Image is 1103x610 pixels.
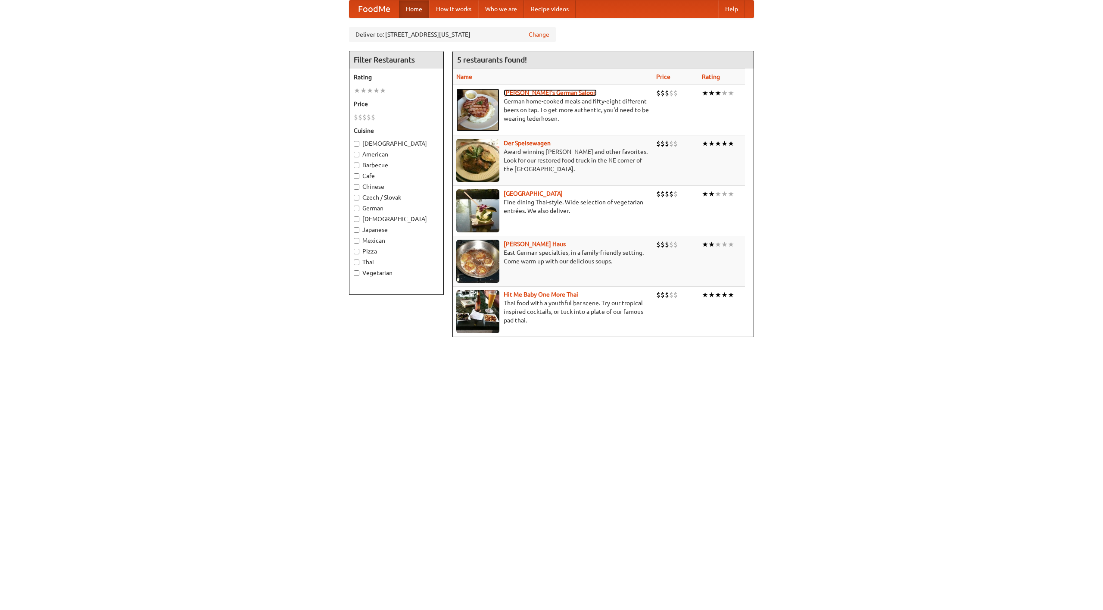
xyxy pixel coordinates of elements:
input: Cafe [354,173,359,179]
p: East German specialties, in a family-friendly setting. Come warm up with our delicious soups. [456,248,649,266]
p: Fine dining Thai-style. Wide selection of vegetarian entrées. We also deliver. [456,198,649,215]
li: ★ [721,139,728,148]
a: FoodMe [349,0,399,18]
a: How it works [429,0,478,18]
label: American [354,150,439,159]
li: ★ [715,88,721,98]
li: ★ [728,139,734,148]
li: $ [669,290,673,300]
input: Japanese [354,227,359,233]
li: $ [661,139,665,148]
li: $ [673,139,678,148]
img: speisewagen.jpg [456,139,499,182]
li: ★ [721,290,728,300]
p: Award-winning [PERSON_NAME] and other favorites. Look for our restored food truck in the NE corne... [456,147,649,173]
li: $ [354,113,358,122]
li: ★ [373,86,380,95]
li: $ [656,189,661,199]
li: ★ [360,86,367,95]
h5: Rating [354,73,439,81]
li: ★ [702,240,708,249]
li: ★ [715,240,721,249]
li: $ [669,88,673,98]
li: $ [362,113,367,122]
ng-pluralize: 5 restaurants found! [457,56,527,64]
li: ★ [721,88,728,98]
h5: Cuisine [354,126,439,135]
label: Vegetarian [354,269,439,277]
a: Home [399,0,429,18]
img: kohlhaus.jpg [456,240,499,283]
a: [PERSON_NAME] Haus [504,241,566,247]
li: ★ [715,139,721,148]
label: Cafe [354,172,439,180]
li: ★ [715,290,721,300]
label: Chinese [354,182,439,191]
input: Mexican [354,238,359,244]
a: Recipe videos [524,0,576,18]
a: Change [529,30,549,39]
input: [DEMOGRAPHIC_DATA] [354,216,359,222]
li: $ [665,240,669,249]
li: $ [358,113,362,122]
a: Rating [702,73,720,80]
a: Name [456,73,472,80]
li: ★ [728,240,734,249]
a: Hit Me Baby One More Thai [504,291,578,298]
input: American [354,152,359,157]
li: $ [656,290,661,300]
img: babythai.jpg [456,290,499,333]
li: $ [665,88,669,98]
label: [DEMOGRAPHIC_DATA] [354,139,439,148]
li: $ [661,290,665,300]
li: ★ [702,189,708,199]
a: [PERSON_NAME]'s German Saloon [504,89,597,96]
input: Thai [354,260,359,265]
li: $ [673,189,678,199]
p: Thai food with a youthful bar scene. Try our tropical inspired cocktails, or tuck into a plate of... [456,299,649,325]
li: ★ [702,139,708,148]
input: Chinese [354,184,359,190]
li: $ [665,189,669,199]
li: $ [669,240,673,249]
li: $ [371,113,375,122]
li: $ [661,189,665,199]
label: Barbecue [354,161,439,169]
a: Who we are [478,0,524,18]
li: ★ [708,139,715,148]
li: $ [665,290,669,300]
li: $ [656,240,661,249]
label: Pizza [354,247,439,256]
li: ★ [728,88,734,98]
li: ★ [354,86,360,95]
input: Pizza [354,249,359,254]
li: $ [661,88,665,98]
a: Der Speisewagen [504,140,551,147]
input: Barbecue [354,163,359,168]
input: Czech / Slovak [354,195,359,200]
li: ★ [721,240,728,249]
input: [DEMOGRAPHIC_DATA] [354,141,359,147]
li: $ [665,139,669,148]
li: ★ [708,240,715,249]
li: ★ [715,189,721,199]
li: ★ [721,189,728,199]
li: $ [669,189,673,199]
li: ★ [708,88,715,98]
div: Deliver to: [STREET_ADDRESS][US_STATE] [349,27,556,42]
a: Price [656,73,670,80]
li: ★ [367,86,373,95]
img: esthers.jpg [456,88,499,131]
li: ★ [728,290,734,300]
li: $ [673,240,678,249]
li: $ [673,88,678,98]
img: satay.jpg [456,189,499,232]
a: [GEOGRAPHIC_DATA] [504,190,563,197]
li: $ [669,139,673,148]
a: Help [718,0,745,18]
label: Mexican [354,236,439,245]
label: German [354,204,439,213]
